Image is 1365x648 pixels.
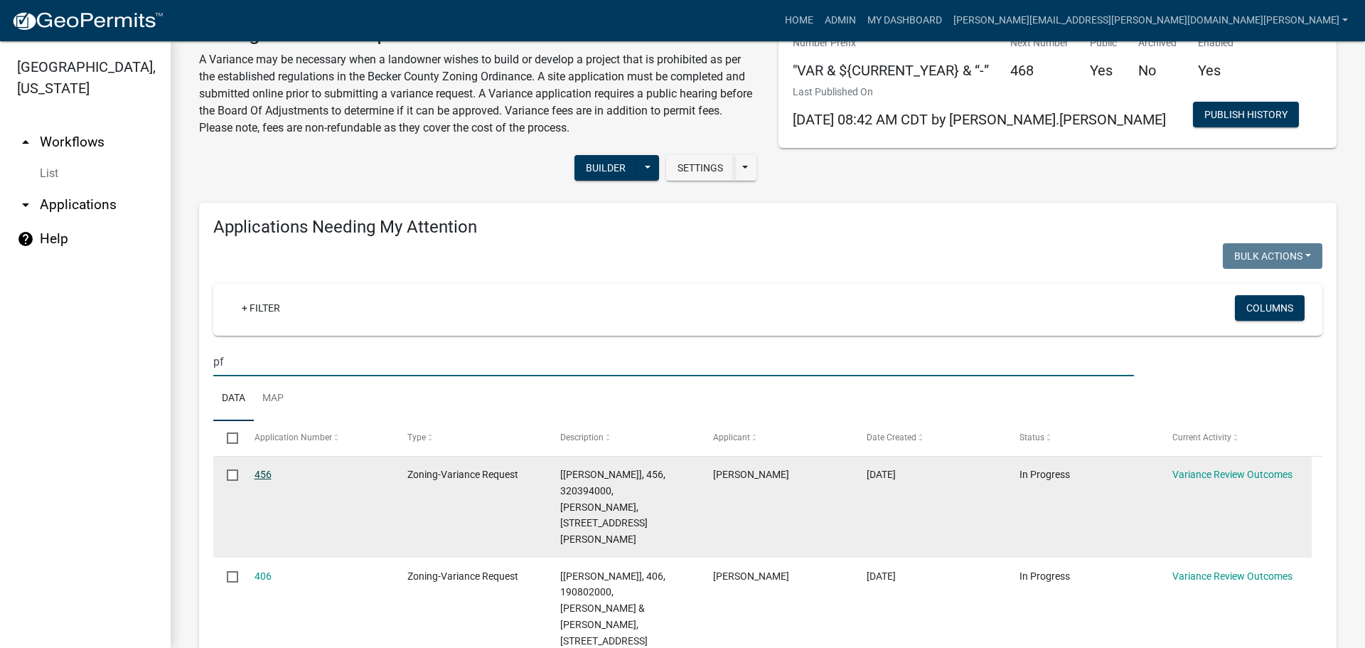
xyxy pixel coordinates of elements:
[213,421,240,455] datatable-header-cell: Select
[793,85,1166,100] p: Last Published On
[255,432,332,442] span: Application Number
[852,421,1005,455] datatable-header-cell: Date Created
[867,432,916,442] span: Date Created
[1019,469,1070,480] span: In Progress
[948,7,1354,34] a: [PERSON_NAME][EMAIL_ADDRESS][PERSON_NAME][DOMAIN_NAME][PERSON_NAME]
[867,469,896,480] span: 09/02/2025
[862,7,948,34] a: My Dashboard
[1006,421,1159,455] datatable-header-cell: Status
[819,7,862,34] a: Admin
[547,421,700,455] datatable-header-cell: Description
[574,155,637,181] button: Builder
[1019,570,1070,582] span: In Progress
[1193,110,1299,122] wm-modal-confirm: Workflow Publish History
[199,51,757,137] p: A Variance may be necessary when a landowner wishes to build or develop a project that is prohibi...
[1090,36,1117,51] p: Public
[17,134,34,151] i: arrow_drop_up
[407,469,518,480] span: Zoning-Variance Request
[1198,62,1233,79] h5: Yes
[713,432,750,442] span: Applicant
[1138,62,1177,79] h5: No
[1198,36,1233,51] p: Enabled
[213,376,254,422] a: Data
[213,347,1134,376] input: Search for applications
[255,570,272,582] a: 406
[213,217,1322,238] h4: Applications Needing My Attention
[867,570,896,582] span: 11/16/2024
[560,469,665,545] span: [Susan Rockwell], 456, 320394000, PATRICK PFAFF, 29861 S SUGAR BUSH RD
[230,295,291,321] a: + Filter
[666,155,734,181] button: Settings
[1172,469,1292,480] a: Variance Review Outcomes
[17,230,34,248] i: help
[1193,102,1299,127] button: Publish History
[17,196,34,213] i: arrow_drop_down
[1235,295,1305,321] button: Columns
[407,432,426,442] span: Type
[1159,421,1312,455] datatable-header-cell: Current Activity
[713,469,789,480] span: Dylan Neururer
[793,36,989,51] p: Number Prefix
[1019,432,1044,442] span: Status
[394,421,547,455] datatable-header-cell: Type
[793,111,1166,128] span: [DATE] 08:42 AM CDT by [PERSON_NAME].[PERSON_NAME]
[254,376,292,422] a: Map
[560,432,604,442] span: Description
[1223,243,1322,269] button: Bulk Actions
[793,62,989,79] h5: "VAR & ${CURRENT_YEAR} & “-”
[407,570,518,582] span: Zoning-Variance Request
[1172,432,1231,442] span: Current Activity
[1138,36,1177,51] p: Archived
[713,570,789,582] span: David Suppes
[1010,36,1069,51] p: Next Number
[240,421,393,455] datatable-header-cell: Application Number
[700,421,852,455] datatable-header-cell: Applicant
[255,469,272,480] a: 456
[1090,62,1117,79] h5: Yes
[1172,570,1292,582] a: Variance Review Outcomes
[1010,62,1069,79] h5: 468
[779,7,819,34] a: Home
